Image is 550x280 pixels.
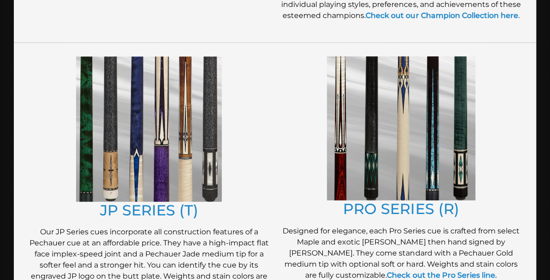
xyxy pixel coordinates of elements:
a: Check out the Pro Series line. [387,271,497,280]
a: Check out our Champion Collection here [366,11,518,20]
a: JP SERIES (T) [100,201,198,219]
a: PRO SERIES (R) [343,200,459,218]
